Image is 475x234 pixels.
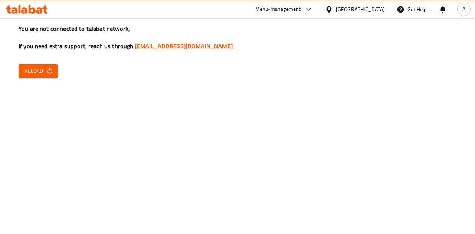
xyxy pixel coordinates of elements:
[19,64,58,78] button: Reload
[19,24,456,50] h3: You are not connected to talabat network, If you need extra support, reach us through
[336,5,385,13] div: [GEOGRAPHIC_DATA]
[255,5,301,14] div: Menu-management
[462,5,465,13] span: A
[24,66,52,76] span: Reload
[135,40,233,52] a: [EMAIL_ADDRESS][DOMAIN_NAME]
